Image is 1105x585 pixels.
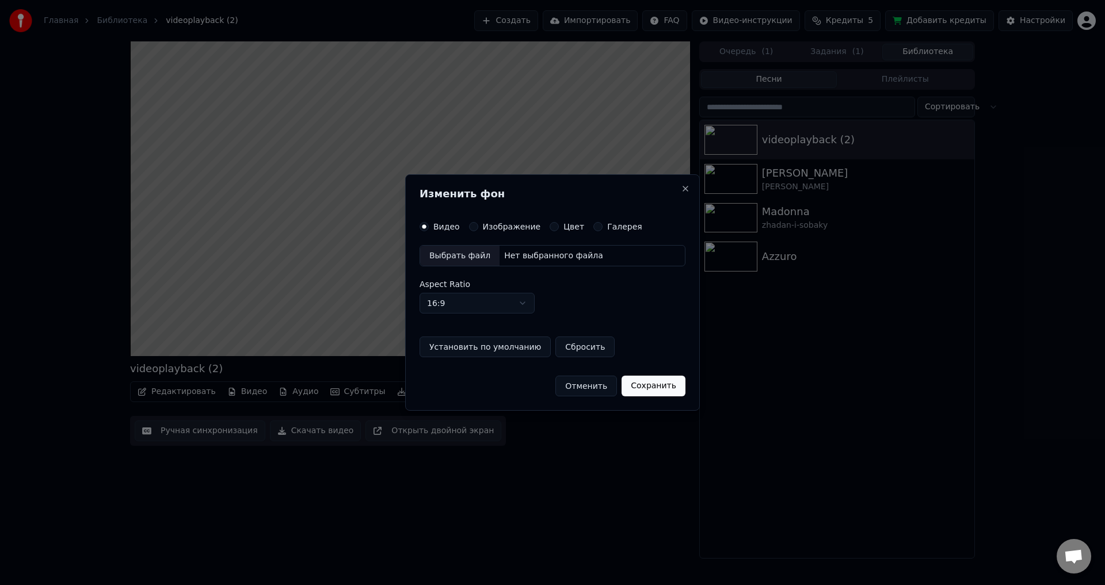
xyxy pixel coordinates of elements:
[555,337,615,357] button: Сбросить
[420,246,500,266] div: Выбрать файл
[420,189,685,199] h2: Изменить фон
[420,280,685,288] label: Aspect Ratio
[555,376,617,396] button: Отменить
[622,376,685,396] button: Сохранить
[563,223,584,231] label: Цвет
[420,337,551,357] button: Установить по умолчанию
[500,250,608,262] div: Нет выбранного файла
[483,223,541,231] label: Изображение
[607,223,642,231] label: Галерея
[433,223,460,231] label: Видео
